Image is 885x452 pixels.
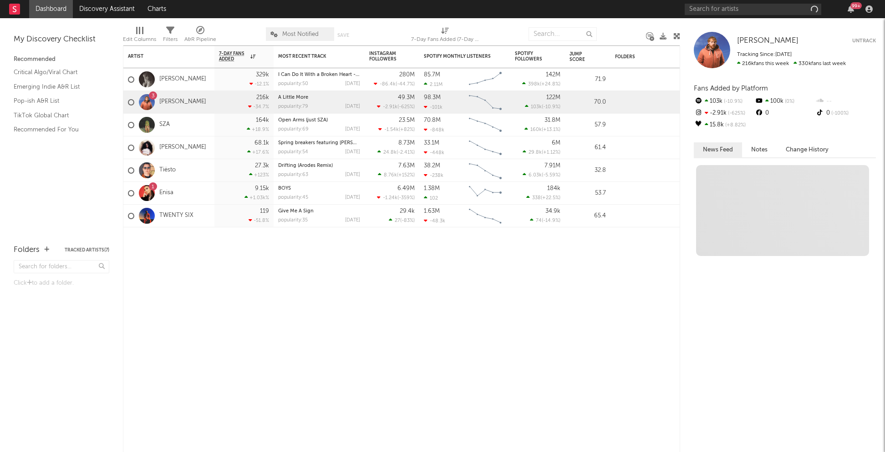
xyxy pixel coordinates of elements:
[278,127,309,132] div: popularity: 69
[260,208,269,214] div: 119
[525,104,560,110] div: ( )
[694,95,754,107] div: 103k
[282,31,319,37] span: Most Notified
[278,118,328,123] a: Open Arms (just SZA)
[694,107,754,119] div: -2.91k
[530,127,542,132] span: 160k
[389,217,415,223] div: ( )
[14,96,100,106] a: Pop-ish A&R List
[14,34,109,45] div: My Discovery Checklist
[777,142,838,157] button: Change History
[570,97,606,108] div: 70.0
[256,117,269,123] div: 164k
[424,117,441,123] div: 70.8M
[544,163,560,169] div: 7.91M
[248,104,269,110] div: -34.7 %
[615,54,683,60] div: Folders
[278,163,333,168] a: Drifting (Arodes Remix)
[424,195,438,201] div: 102
[337,33,349,38] button: Save
[852,36,876,45] button: Untrack
[128,54,196,59] div: Artist
[345,218,360,223] div: [DATE]
[424,95,441,100] div: 98.3M
[14,110,100,121] a: TikTok Global Chart
[278,209,360,214] div: Give Me A Sign
[345,172,360,177] div: [DATE]
[398,140,415,146] div: 8.73M
[278,186,291,191] a: BOYS
[14,67,100,77] a: Critical Algo/Viral Chart
[377,195,415,201] div: ( )
[742,142,777,157] button: Notes
[384,173,397,178] span: 8.76k
[398,95,415,100] div: 49.3M
[159,189,173,197] a: Enisa
[278,95,360,100] div: A Little More
[278,218,308,223] div: popularity: 35
[383,105,397,110] span: -2.91k
[815,95,876,107] div: --
[380,82,396,87] span: -86.4k
[278,150,308,155] div: popularity: 54
[685,4,821,15] input: Search for artists
[411,23,479,49] div: 7-Day Fans Added (7-Day Fans Added)
[848,5,854,13] button: 99+
[383,196,397,201] span: -1.24k
[278,141,360,146] div: Spring breakers featuring kesha
[424,186,440,191] div: 1.38M
[850,2,862,9] div: 99 +
[570,211,606,221] div: 65.4
[345,150,360,155] div: [DATE]
[523,172,560,178] div: ( )
[399,196,413,201] span: -359 %
[570,120,606,131] div: 57.9
[523,149,560,155] div: ( )
[159,212,193,220] a: TWENTY SIX
[398,163,415,169] div: 7.63M
[737,52,792,57] span: Tracking Since: [DATE]
[255,163,269,169] div: 27.3k
[536,218,542,223] span: 74
[722,99,743,104] span: -10.9 %
[345,127,360,132] div: [DATE]
[397,82,413,87] span: -44.7 %
[345,195,360,200] div: [DATE]
[424,163,440,169] div: 38.2M
[14,54,109,65] div: Recommended
[278,81,308,86] div: popularity: 50
[522,81,560,87] div: ( )
[400,208,415,214] div: 29.4k
[529,27,597,41] input: Search...
[14,82,100,92] a: Emerging Indie A&R List
[526,195,560,201] div: ( )
[278,118,360,123] div: Open Arms (just SZA)
[377,149,415,155] div: ( )
[424,104,442,110] div: -101k
[465,205,506,227] svg: Chart title
[737,61,789,66] span: 216k fans this week
[278,141,379,146] a: Spring breakers featuring [PERSON_NAME]
[278,195,308,200] div: popularity: 45
[278,172,308,177] div: popularity: 63
[424,127,444,133] div: -848k
[399,117,415,123] div: 23.5M
[524,126,560,132] div: ( )
[529,173,542,178] span: 6.03k
[515,51,547,62] div: Spotify Followers
[278,186,360,191] div: BOYS
[249,217,269,223] div: -51.8 %
[830,111,849,116] span: -100 %
[402,218,413,223] span: -83 %
[65,248,109,252] button: Tracked Artists(7)
[545,208,560,214] div: 34.9k
[256,72,269,78] div: 329k
[14,260,109,273] input: Search for folders...
[278,95,308,100] a: A Little More
[543,150,559,155] span: +1.12 %
[163,23,178,49] div: Filters
[278,104,308,109] div: popularity: 79
[397,186,415,191] div: 6.49M
[345,81,360,86] div: [DATE]
[465,68,506,91] svg: Chart title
